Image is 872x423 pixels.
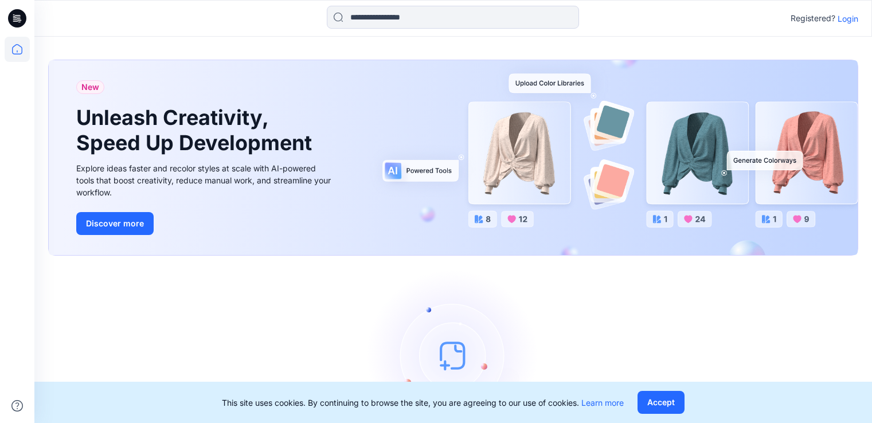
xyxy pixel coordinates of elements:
h1: Unleash Creativity, Speed Up Development [76,105,317,155]
p: Login [838,13,858,25]
a: Learn more [581,398,624,408]
p: This site uses cookies. By continuing to browse the site, you are agreeing to our use of cookies. [222,397,624,409]
a: Discover more [76,212,334,235]
p: Registered? [791,11,835,25]
span: New [81,80,99,94]
button: Discover more [76,212,154,235]
div: Explore ideas faster and recolor styles at scale with AI-powered tools that boost creativity, red... [76,162,334,198]
button: Accept [638,391,685,414]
